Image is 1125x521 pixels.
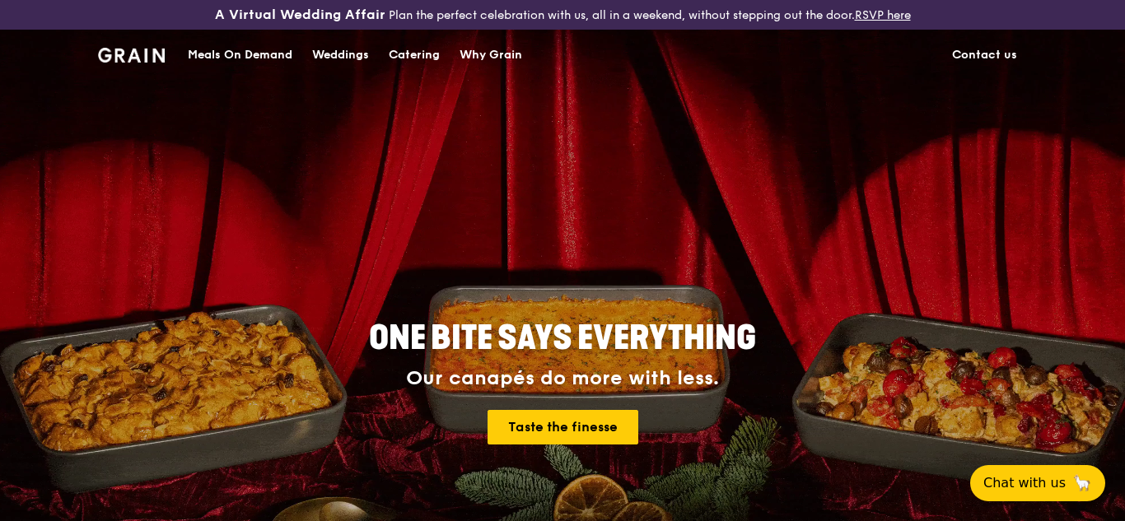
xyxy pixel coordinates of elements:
a: Weddings [302,30,379,80]
div: Meals On Demand [188,30,292,80]
span: 🦙 [1072,473,1092,493]
span: Chat with us [983,473,1066,493]
a: Why Grain [450,30,532,80]
a: Catering [379,30,450,80]
div: Weddings [312,30,369,80]
a: Contact us [942,30,1027,80]
a: GrainGrain [98,29,165,78]
div: Why Grain [460,30,522,80]
img: Grain [98,48,165,63]
div: Our canapés do more with less. [266,367,859,390]
div: Catering [389,30,440,80]
a: RSVP here [855,8,911,22]
span: ONE BITE SAYS EVERYTHING [369,319,756,358]
button: Chat with us🦙 [970,465,1105,501]
div: Plan the perfect celebration with us, all in a weekend, without stepping out the door. [188,7,938,23]
h3: A Virtual Wedding Affair [215,7,385,23]
a: Taste the finesse [488,410,638,444]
